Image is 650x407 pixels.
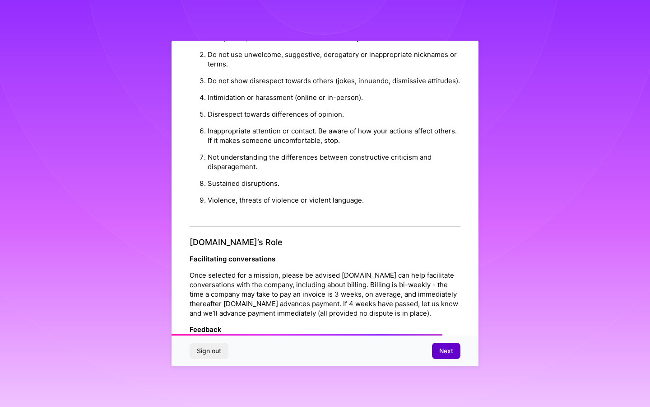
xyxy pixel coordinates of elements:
[208,46,460,72] li: Do not use unwelcome, suggestive, derogatory or inappropriate nicknames or terms.
[432,343,460,359] button: Next
[197,346,221,355] span: Sign out
[190,237,460,247] h4: [DOMAIN_NAME]’s Role
[439,346,453,355] span: Next
[208,106,460,123] li: Disrespect towards differences of opinion.
[208,123,460,149] li: Inappropriate attention or contact. Be aware of how your actions affect others. If it makes someo...
[208,72,460,89] li: Do not show disrespect towards others (jokes, innuendo, dismissive attitudes).
[190,255,275,263] strong: Facilitating conversations
[190,270,460,318] p: Once selected for a mission, please be advised [DOMAIN_NAME] can help facilitate conversations wi...
[208,192,460,208] li: Violence, threats of violence or violent language.
[208,175,460,192] li: Sustained disruptions.
[208,89,460,106] li: Intimidation or harassment (online or in-person).
[190,343,228,359] button: Sign out
[208,149,460,175] li: Not understanding the differences between constructive criticism and disparagement.
[190,325,222,334] strong: Feedback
